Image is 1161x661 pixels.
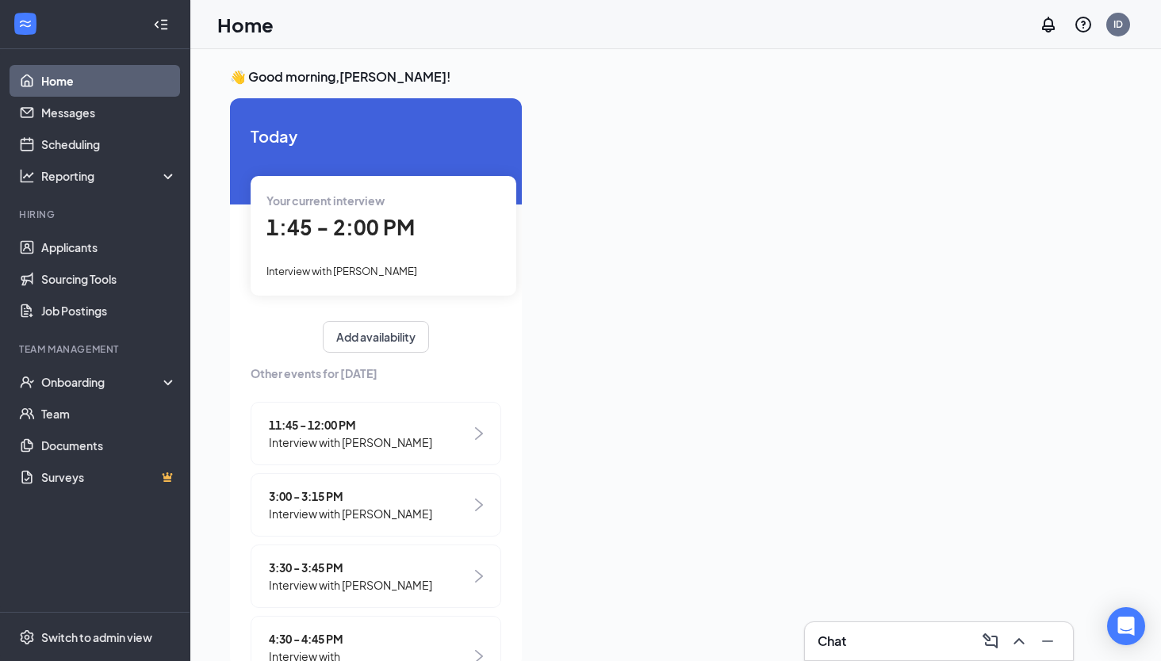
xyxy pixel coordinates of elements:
[19,168,35,184] svg: Analysis
[41,430,177,461] a: Documents
[266,193,385,208] span: Your current interview
[1113,17,1123,31] div: ID
[981,632,1000,651] svg: ComposeMessage
[1035,629,1060,654] button: Minimize
[1074,15,1093,34] svg: QuestionInfo
[269,559,432,576] span: 3:30 - 3:45 PM
[153,17,169,32] svg: Collapse
[19,208,174,221] div: Hiring
[41,461,177,493] a: SurveysCrown
[269,487,432,505] span: 3:00 - 3:15 PM
[978,629,1003,654] button: ComposeMessage
[217,11,274,38] h1: Home
[269,434,432,451] span: Interview with [PERSON_NAME]
[19,629,35,645] svg: Settings
[41,65,177,97] a: Home
[818,632,846,650] h3: Chat
[19,342,174,356] div: Team Management
[41,374,163,390] div: Onboarding
[17,16,33,32] svg: WorkstreamLogo
[41,263,177,295] a: Sourcing Tools
[41,295,177,327] a: Job Postings
[269,630,471,648] span: 4:30 - 4:45 PM
[323,321,429,353] button: Add availability
[251,124,501,148] span: Today
[41,128,177,160] a: Scheduling
[251,365,501,382] span: Other events for [DATE]
[1038,632,1057,651] svg: Minimize
[1006,629,1032,654] button: ChevronUp
[1107,607,1145,645] div: Open Intercom Messenger
[41,97,177,128] a: Messages
[1039,15,1058,34] svg: Notifications
[41,231,177,263] a: Applicants
[269,416,432,434] span: 11:45 - 12:00 PM
[266,214,415,240] span: 1:45 - 2:00 PM
[19,374,35,390] svg: UserCheck
[41,398,177,430] a: Team
[269,576,432,594] span: Interview with [PERSON_NAME]
[1010,632,1029,651] svg: ChevronUp
[266,265,417,277] span: Interview with [PERSON_NAME]
[269,505,432,522] span: Interview with [PERSON_NAME]
[41,629,152,645] div: Switch to admin view
[230,68,1121,86] h3: 👋 Good morning, [PERSON_NAME] !
[41,168,178,184] div: Reporting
